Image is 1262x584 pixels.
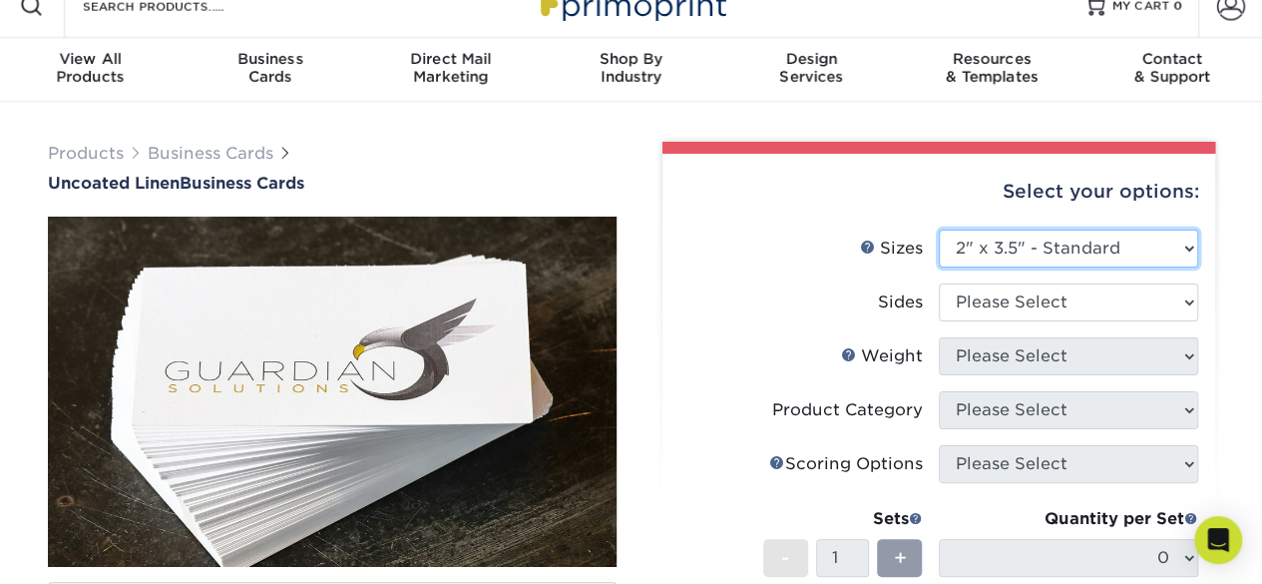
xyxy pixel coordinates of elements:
span: - [781,543,790,573]
a: DesignServices [721,38,902,102]
a: BusinessCards [181,38,361,102]
span: Direct Mail [360,50,541,68]
div: Industry [541,50,721,86]
a: Uncoated LinenBusiness Cards [48,174,617,193]
span: Resources [902,50,1082,68]
div: Marketing [360,50,541,86]
div: & Templates [902,50,1082,86]
div: Quantity per Set [939,507,1198,531]
span: Business [181,50,361,68]
a: Direct MailMarketing [360,38,541,102]
iframe: Google Customer Reviews [5,523,170,577]
div: & Support [1081,50,1262,86]
div: Cards [181,50,361,86]
a: Shop ByIndustry [541,38,721,102]
span: Uncoated Linen [48,174,180,193]
h1: Business Cards [48,174,617,193]
a: Products [48,144,124,163]
div: Services [721,50,902,86]
div: Sides [878,291,923,314]
div: Open Intercom Messenger [1194,516,1242,564]
span: + [893,543,906,573]
div: Select your options: [678,154,1199,230]
div: Product Category [772,398,923,422]
div: Sizes [860,237,923,261]
a: Resources& Templates [902,38,1082,102]
div: Weight [841,344,923,368]
a: Contact& Support [1081,38,1262,102]
span: Shop By [541,50,721,68]
div: Sets [763,507,923,531]
span: Design [721,50,902,68]
div: Scoring Options [769,452,923,476]
a: Business Cards [148,144,273,163]
span: Contact [1081,50,1262,68]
